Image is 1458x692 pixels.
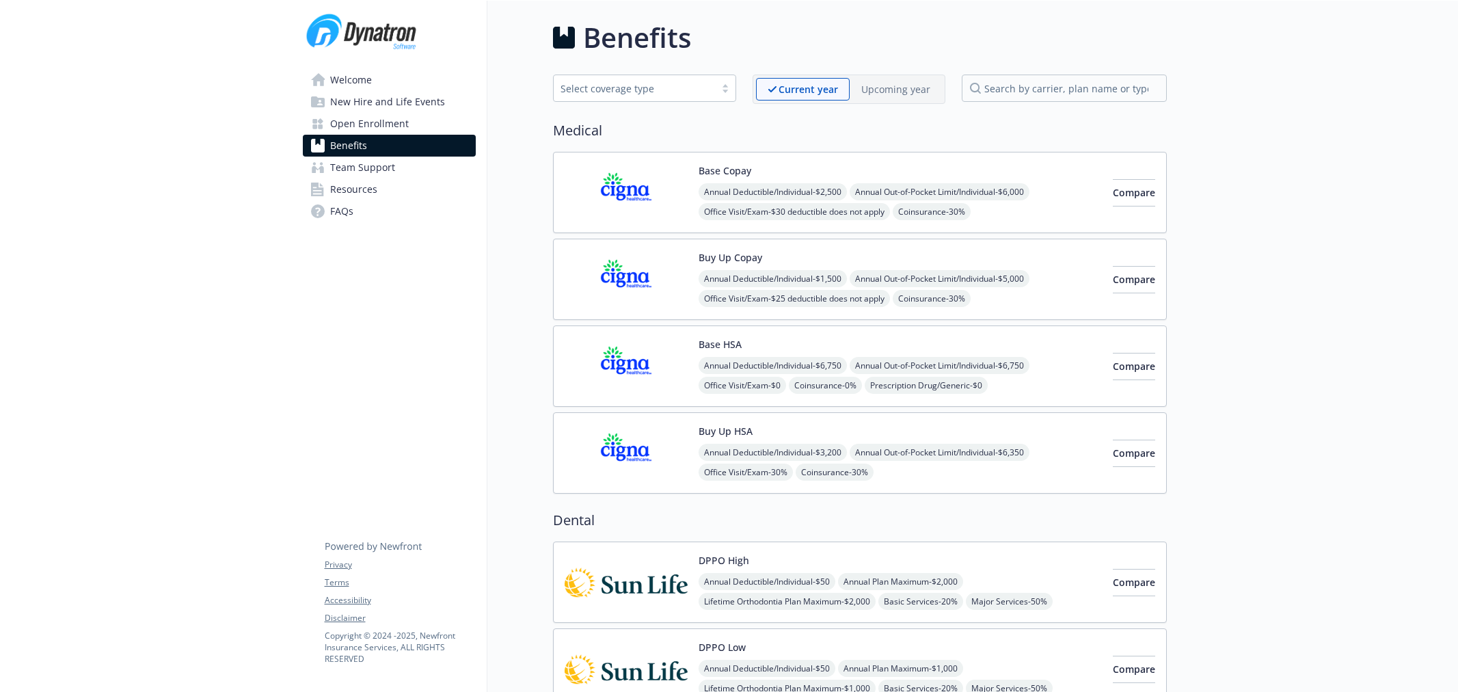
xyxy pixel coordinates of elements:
span: Resources [330,178,377,200]
span: Welcome [330,69,372,91]
img: CIGNA carrier logo [565,163,688,222]
a: Welcome [303,69,476,91]
input: search by carrier, plan name or type [962,75,1167,102]
h1: Benefits [583,17,691,58]
span: New Hire and Life Events [330,91,445,113]
span: Benefits [330,135,367,157]
span: Compare [1113,273,1155,286]
span: Annual Deductible/Individual - $6,750 [699,357,847,374]
span: Compare [1113,576,1155,589]
a: Disclaimer [325,612,475,624]
span: Office Visit/Exam - $0 [699,377,786,394]
span: Annual Deductible/Individual - $2,500 [699,183,847,200]
button: Base HSA [699,337,742,351]
p: Copyright © 2024 - 2025 , Newfront Insurance Services, ALL RIGHTS RESERVED [325,630,475,665]
button: Compare [1113,440,1155,467]
span: Annual Plan Maximum - $1,000 [838,660,963,677]
span: Compare [1113,663,1155,676]
span: Compare [1113,360,1155,373]
span: Prescription Drug/Generic - $0 [865,377,988,394]
span: Coinsurance - 30% [796,464,874,481]
span: Open Enrollment [330,113,409,135]
h2: Medical [553,120,1167,141]
span: Annual Plan Maximum - $2,000 [838,573,963,590]
button: Base Copay [699,163,751,178]
span: Coinsurance - 30% [893,290,971,307]
div: Select coverage type [561,81,708,96]
button: Compare [1113,656,1155,683]
span: Annual Deductible/Individual - $3,200 [699,444,847,461]
span: Team Support [330,157,395,178]
a: Privacy [325,559,475,571]
span: Coinsurance - 0% [789,377,862,394]
a: FAQs [303,200,476,222]
button: DPPO High [699,553,749,568]
span: Annual Out-of-Pocket Limit/Individual - $5,000 [850,270,1029,287]
span: Major Services - 50% [966,593,1053,610]
span: Lifetime Orthodontia Plan Maximum - $2,000 [699,593,876,610]
span: FAQs [330,200,353,222]
button: Buy Up HSA [699,424,753,438]
button: Compare [1113,266,1155,293]
span: Annual Deductible/Individual - $50 [699,660,835,677]
span: Basic Services - 20% [878,593,963,610]
p: Current year [779,82,838,96]
a: Benefits [303,135,476,157]
span: Annual Deductible/Individual - $1,500 [699,270,847,287]
span: Compare [1113,186,1155,199]
span: Office Visit/Exam - 30% [699,464,793,481]
a: Accessibility [325,594,475,607]
span: Annual Out-of-Pocket Limit/Individual - $6,750 [850,357,1029,374]
img: CIGNA carrier logo [565,424,688,482]
span: Annual Deductible/Individual - $50 [699,573,835,590]
img: CIGNA carrier logo [565,250,688,308]
button: Compare [1113,179,1155,207]
img: Sun Life Financial carrier logo [565,553,688,611]
button: Compare [1113,353,1155,380]
button: DPPO Low [699,640,746,654]
img: CIGNA carrier logo [565,337,688,395]
a: Open Enrollment [303,113,476,135]
a: Team Support [303,157,476,178]
span: Annual Out-of-Pocket Limit/Individual - $6,350 [850,444,1029,461]
button: Compare [1113,569,1155,596]
span: Office Visit/Exam - $30 deductible does not apply [699,203,890,220]
a: Resources [303,178,476,200]
span: Annual Out-of-Pocket Limit/Individual - $6,000 [850,183,1029,200]
span: Coinsurance - 30% [893,203,971,220]
a: Terms [325,576,475,589]
h2: Dental [553,510,1167,531]
button: Buy Up Copay [699,250,762,265]
span: Office Visit/Exam - $25 deductible does not apply [699,290,890,307]
a: New Hire and Life Events [303,91,476,113]
p: Upcoming year [861,82,930,96]
span: Compare [1113,447,1155,460]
